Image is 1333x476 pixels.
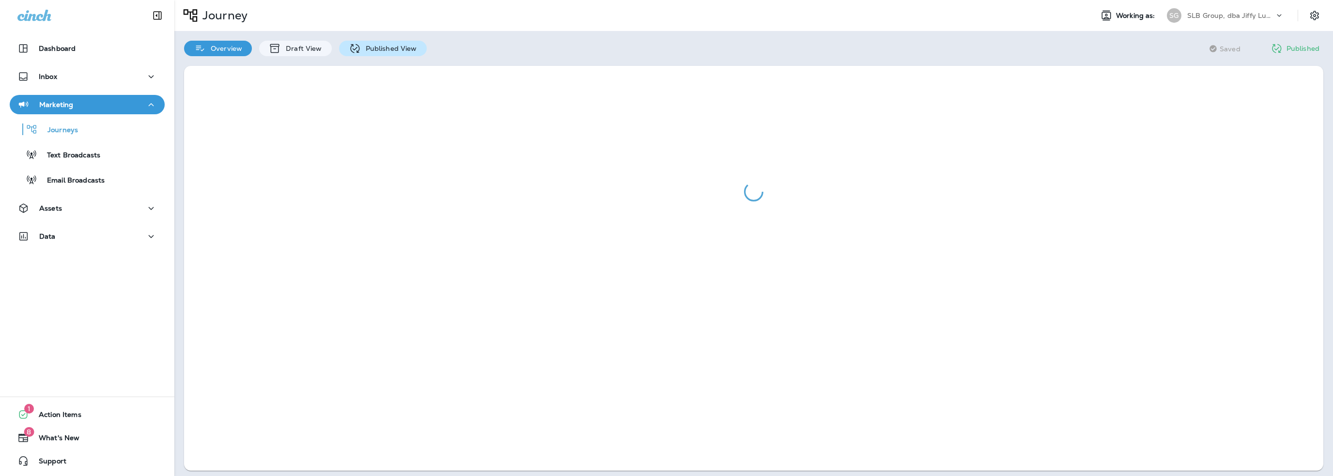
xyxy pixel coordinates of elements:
p: Marketing [39,101,73,108]
p: SLB Group, dba Jiffy Lube [1187,12,1274,19]
button: Collapse Sidebar [144,6,171,25]
button: Text Broadcasts [10,144,165,165]
button: Marketing [10,95,165,114]
div: SG [1167,8,1181,23]
span: Saved [1220,45,1240,53]
p: Draft View [281,45,322,52]
span: What's New [29,434,79,445]
button: Journeys [10,119,165,139]
span: Support [29,457,66,469]
button: Assets [10,199,165,218]
button: 1Action Items [10,405,165,424]
p: Dashboard [39,45,76,52]
span: Action Items [29,411,81,422]
span: 8 [24,427,34,437]
button: 8What's New [10,428,165,447]
p: Inbox [39,73,57,80]
button: Dashboard [10,39,165,58]
p: Published View [361,45,417,52]
p: Overview [206,45,242,52]
p: Journeys [38,126,78,135]
button: Data [10,227,165,246]
p: Data [39,232,56,240]
p: Published [1286,45,1319,52]
p: Journey [199,8,248,23]
span: 1 [24,404,34,414]
button: Support [10,451,165,471]
p: Assets [39,204,62,212]
button: Settings [1306,7,1323,24]
p: Email Broadcasts [37,176,105,185]
p: Text Broadcasts [37,151,100,160]
button: Inbox [10,67,165,86]
span: Working as: [1116,12,1157,20]
button: Email Broadcasts [10,169,165,190]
